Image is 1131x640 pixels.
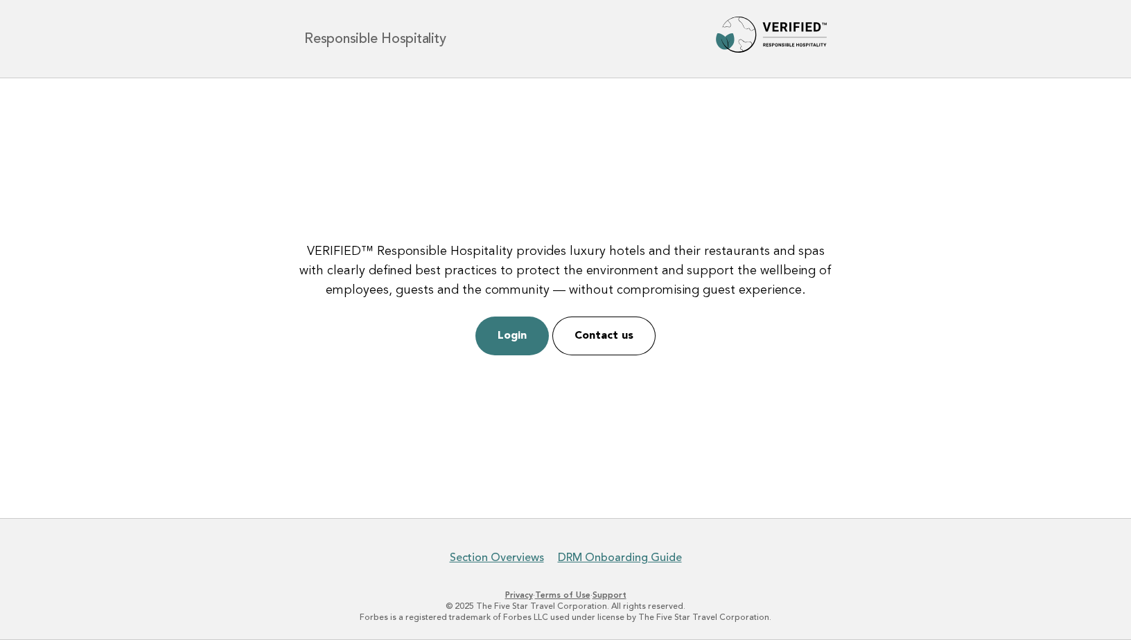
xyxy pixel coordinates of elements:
h1: Responsible Hospitality [304,32,446,46]
p: Forbes is a registered trademark of Forbes LLC used under license by The Five Star Travel Corpora... [141,612,990,623]
a: Login [475,317,549,355]
a: Section Overviews [450,551,544,565]
p: VERIFIED™ Responsible Hospitality provides luxury hotels and their restaurants and spas with clea... [299,242,832,300]
p: © 2025 The Five Star Travel Corporation. All rights reserved. [141,601,990,612]
a: Privacy [505,590,533,600]
a: Terms of Use [535,590,590,600]
img: Forbes Travel Guide [716,17,827,61]
a: Contact us [552,317,656,355]
a: Support [593,590,626,600]
a: DRM Onboarding Guide [558,551,682,565]
p: · · [141,589,990,601]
